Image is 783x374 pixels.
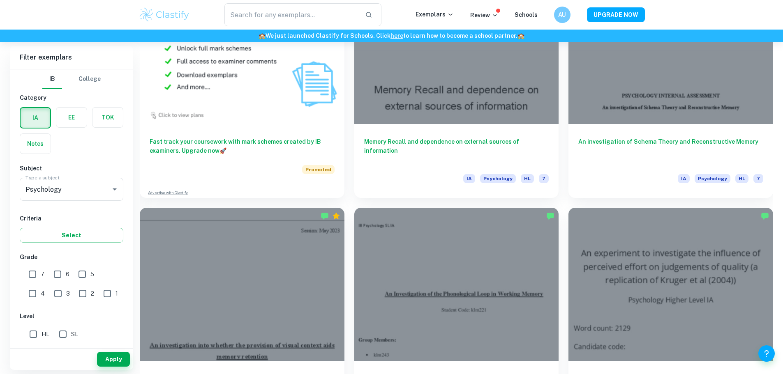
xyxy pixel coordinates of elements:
[20,93,123,102] h6: Category
[71,330,78,339] span: SL
[515,11,538,18] a: Schools
[695,174,730,183] span: Psychology
[332,212,340,220] div: Premium
[42,330,49,339] span: HL
[10,46,133,69] h6: Filter exemplars
[554,7,571,23] button: AU
[678,174,690,183] span: IA
[56,108,87,127] button: EE
[20,164,123,173] h6: Subject
[390,32,403,39] a: here
[259,32,266,39] span: 🏫
[150,137,335,155] h6: Fast track your coursework with mark schemes created by IB examiners. Upgrade now
[364,137,549,164] h6: Memory Recall and dependence on external sources of information
[42,69,101,89] div: Filter type choice
[148,190,188,196] a: Advertise with Clastify
[219,147,226,154] span: 🚀
[92,108,123,127] button: TOK
[463,174,475,183] span: IA
[761,212,769,220] img: Marked
[302,165,335,174] span: Promoted
[109,184,120,195] button: Open
[539,174,549,183] span: 7
[2,31,781,40] h6: We just launched Clastify for Schools. Click to learn how to become a school partner.
[91,289,94,298] span: 2
[20,134,51,154] button: Notes
[521,174,534,183] span: HL
[480,174,516,183] span: Psychology
[21,108,50,128] button: IA
[20,312,123,321] h6: Level
[224,3,359,26] input: Search for any exemplars...
[753,174,763,183] span: 7
[587,7,645,22] button: UPGRADE NOW
[90,270,94,279] span: 5
[758,345,775,362] button: Help and Feedback
[735,174,748,183] span: HL
[79,69,101,89] button: College
[546,212,554,220] img: Marked
[578,137,763,164] h6: An investigation of Schema Theory and Reconstructive Memory
[25,174,60,181] label: Type a subject
[20,214,123,223] h6: Criteria
[66,289,70,298] span: 3
[517,32,524,39] span: 🏫
[115,289,118,298] span: 1
[66,270,69,279] span: 6
[139,7,191,23] img: Clastify logo
[416,10,454,19] p: Exemplars
[321,212,329,220] img: Marked
[41,270,44,279] span: 7
[557,10,567,19] h6: AU
[97,352,130,367] button: Apply
[41,289,45,298] span: 4
[470,11,498,20] p: Review
[42,69,62,89] button: IB
[20,228,123,243] button: Select
[20,252,123,262] h6: Grade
